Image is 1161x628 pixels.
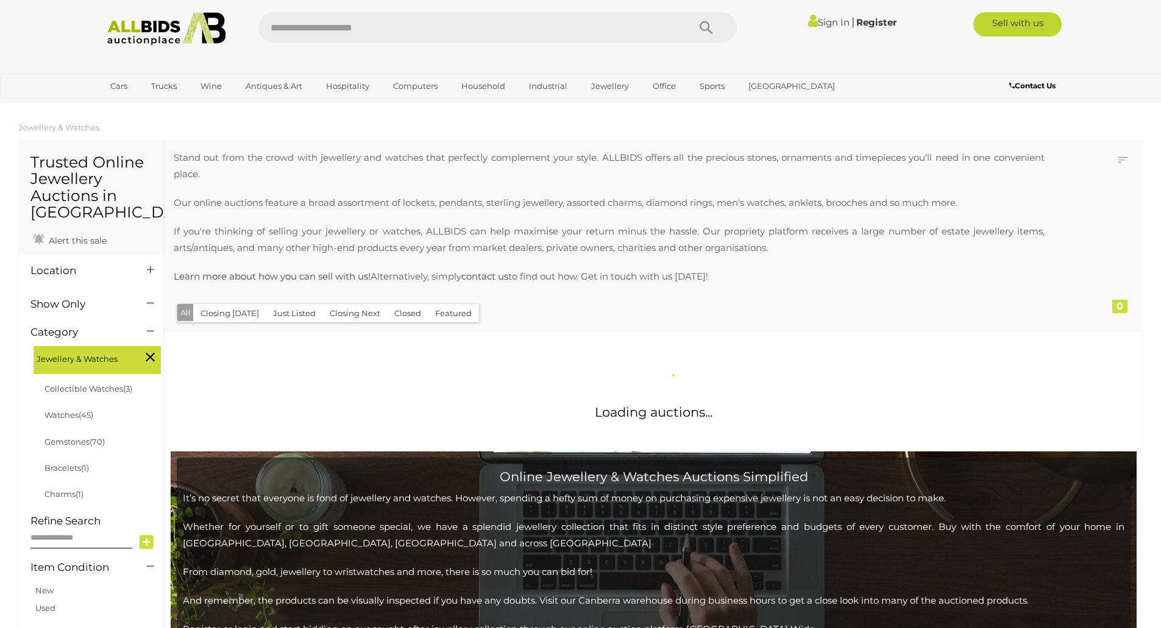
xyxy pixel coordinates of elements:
a: Jewellery & Watches [18,122,99,132]
a: Register [856,16,896,28]
h4: Show Only [30,298,129,310]
a: Office [645,76,684,96]
a: Used [35,603,55,613]
span: Alert this sale [46,235,107,246]
button: Closing [DATE] [193,304,266,323]
a: Jewellery [583,76,637,96]
span: (45) [79,410,93,420]
a: Trucks [143,76,185,96]
span: Loading auctions... [595,404,712,420]
a: Cars [102,76,135,96]
a: Charms(1) [44,489,83,499]
a: Gemstones(70) [44,437,105,446]
span: (70) [90,437,105,446]
h2: Online Jewellery & Watches Auctions Simplified [183,470,1124,484]
button: Just Listed [266,304,323,323]
a: Alert this sale [30,230,110,249]
div: 0 [1112,300,1127,313]
a: Wine [193,76,230,96]
a: Household [453,76,513,96]
p: If you're thinking of selling your jewellery or watches, ALLBIDS can help maximise your return mi... [174,223,1045,256]
p: From diamond, gold, jewellery to wristwatches and more, there is so much you can bid for! [183,563,1124,580]
span: (3) [123,384,132,393]
a: Industrial [521,76,575,96]
a: Watches(45) [44,410,93,420]
a: Sell with us [973,12,1062,37]
button: Featured [428,304,479,323]
p: Stand out from the crowd with jewellery and watches that perfectly complement your style. ALLBIDS... [174,149,1045,182]
h4: Refine Search [30,515,161,527]
a: Hospitality [318,76,377,96]
a: Sports [692,76,733,96]
span: (1) [76,489,83,499]
span: (1) [81,463,89,473]
a: Contact Us [1009,79,1059,93]
a: Learn more about how you can sell with us! [174,270,371,282]
p: It’s no secret that everyone is fond of jewellery and watches. However, spending a hefty sum of m... [183,490,1124,506]
a: [GEOGRAPHIC_DATA] [740,76,843,96]
span: Jewellery & Watches [37,349,128,366]
h4: Category [30,326,129,338]
button: All [177,304,194,322]
a: Collectible Watches(3) [44,384,132,393]
h4: Item Condition [30,562,129,573]
button: Closed [387,304,428,323]
a: New [35,585,54,595]
a: Antiques & Art [238,76,310,96]
img: Allbids.com.au [101,12,233,46]
h1: Trusted Online Jewellery Auctions in [GEOGRAPHIC_DATA] [30,154,152,221]
button: Search [676,12,737,43]
span: | [851,15,854,29]
p: And remember, the products can be visually inspected if you have any doubts. Visit our Canberra w... [183,592,1124,609]
a: Sign In [808,16,850,28]
p: Whether for yourself or to gift someone special, we have a splendid jewellery collection that fit... [183,518,1124,551]
a: contact us [461,270,508,282]
p: Our online auctions feature a broad assortment of lockets, pendants, sterling jewellery, assorted... [174,194,1045,211]
h4: Location [30,265,129,277]
a: Computers [385,76,446,96]
b: Contact Us [1009,81,1056,90]
a: Bracelets(1) [44,463,89,473]
p: Alternatively, simply to find out how. Get in touch with us [DATE]! [174,268,1045,284]
button: Closing Next [322,304,388,323]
